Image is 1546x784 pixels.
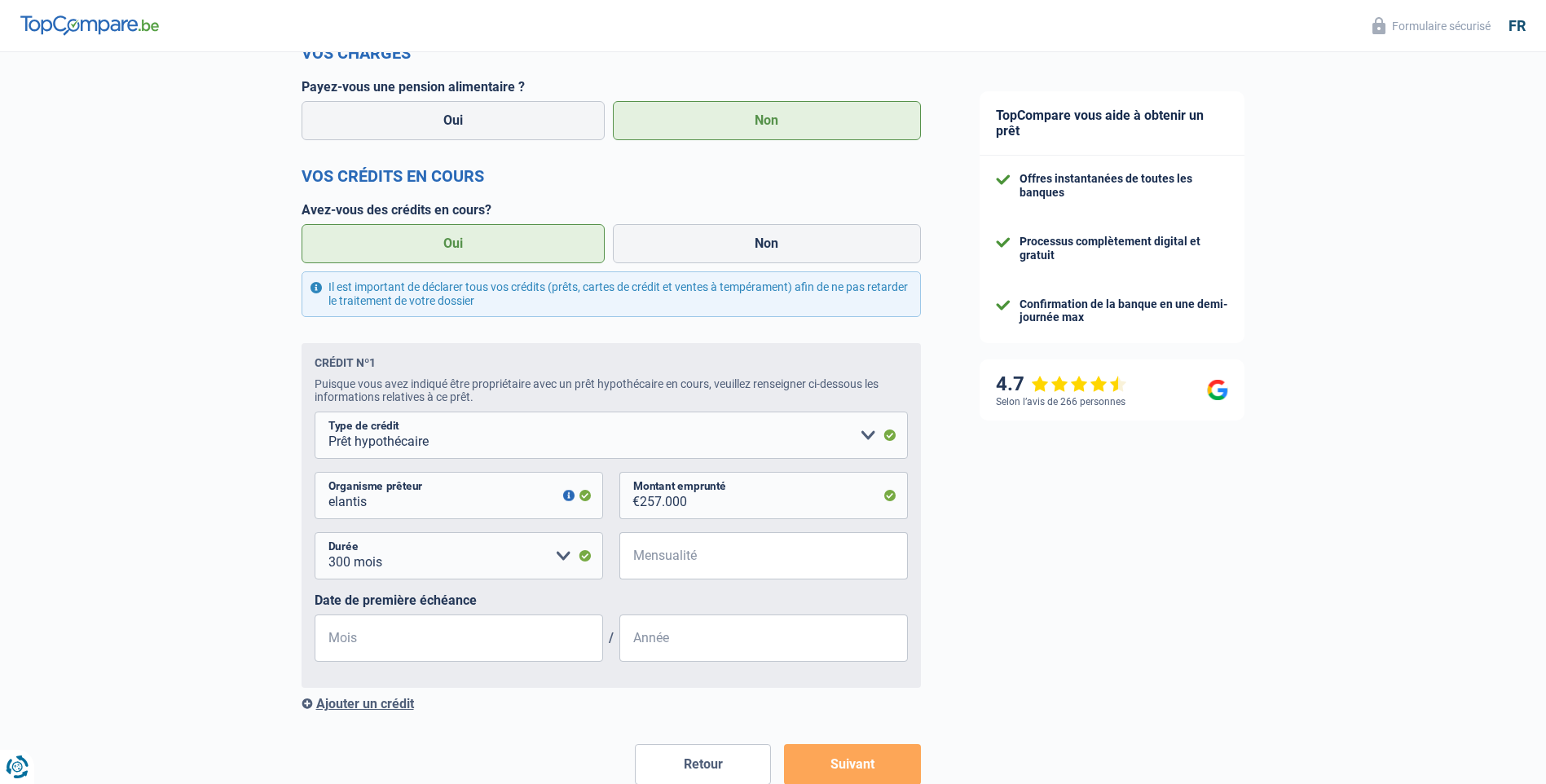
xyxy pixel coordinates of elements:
[1363,12,1500,39] button: Formulaire sécurisé
[1020,172,1228,200] div: Offres instantanées de toutes les banques
[315,614,603,662] input: MM
[302,271,921,317] div: Il est important de déclarer tous vos crédits (prêts, cartes de crédit et ventes à tempérament) a...
[619,614,908,662] input: AAAA
[1020,235,1228,262] div: Processus complètement digital et gratuit
[302,202,921,218] label: Avez-vous des crédits en cours?
[613,224,921,263] label: Non
[4,59,5,59] img: Advertisement
[302,43,921,63] h2: Vos charges
[603,630,619,645] span: /
[20,15,159,35] img: TopCompare Logo
[302,79,921,95] label: Payez-vous une pension alimentaire ?
[315,356,376,369] div: Crédit nº1
[302,696,921,711] div: Ajouter un crédit
[619,472,640,519] span: €
[1020,297,1228,325] div: Confirmation de la banque en une demi-journée max
[996,372,1127,396] div: 4.7
[613,101,921,140] label: Non
[302,166,921,186] h2: Vos crédits en cours
[315,377,908,403] div: Puisque vous avez indiqué être propriétaire avec un prêt hypothécaire en cours, veuillez renseign...
[302,101,606,140] label: Oui
[302,224,606,263] label: Oui
[1509,17,1526,35] div: fr
[619,532,640,579] span: €
[980,91,1244,156] div: TopCompare vous aide à obtenir un prêt
[996,396,1125,407] div: Selon l’avis de 266 personnes
[315,592,908,608] label: Date de première échéance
